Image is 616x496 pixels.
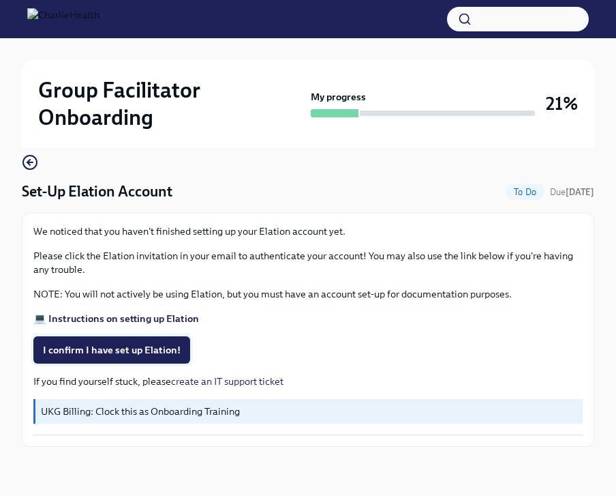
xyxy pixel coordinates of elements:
[550,187,594,197] span: Due
[33,312,199,325] a: 💻 Instructions on setting up Elation
[311,90,366,104] strong: My progress
[38,76,305,131] h2: Group Facilitator Onboarding
[41,405,577,418] p: UKG Billing: Clock this as Onboarding Training
[33,249,583,276] p: Please click the Elation invitation in your email to authenticate your account! You may also use ...
[27,8,99,30] img: CharlieHealth
[43,343,181,357] span: I confirm I have set up Elation!
[33,224,583,238] p: We noticed that you haven't finished setting up your Elation account yet.
[33,287,583,301] p: NOTE: You will not actively be using Elation, but you must have an account set-up for documentati...
[171,375,283,388] a: create an IT support ticket
[566,187,594,197] strong: [DATE]
[546,91,578,116] h3: 21%
[22,181,172,202] h4: Set-Up Elation Account
[33,375,583,388] p: If you find yourself stuck, please
[33,336,190,364] button: I confirm I have set up Elation!
[506,187,544,197] span: To Do
[550,186,594,199] span: August 13th, 2025 08:00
